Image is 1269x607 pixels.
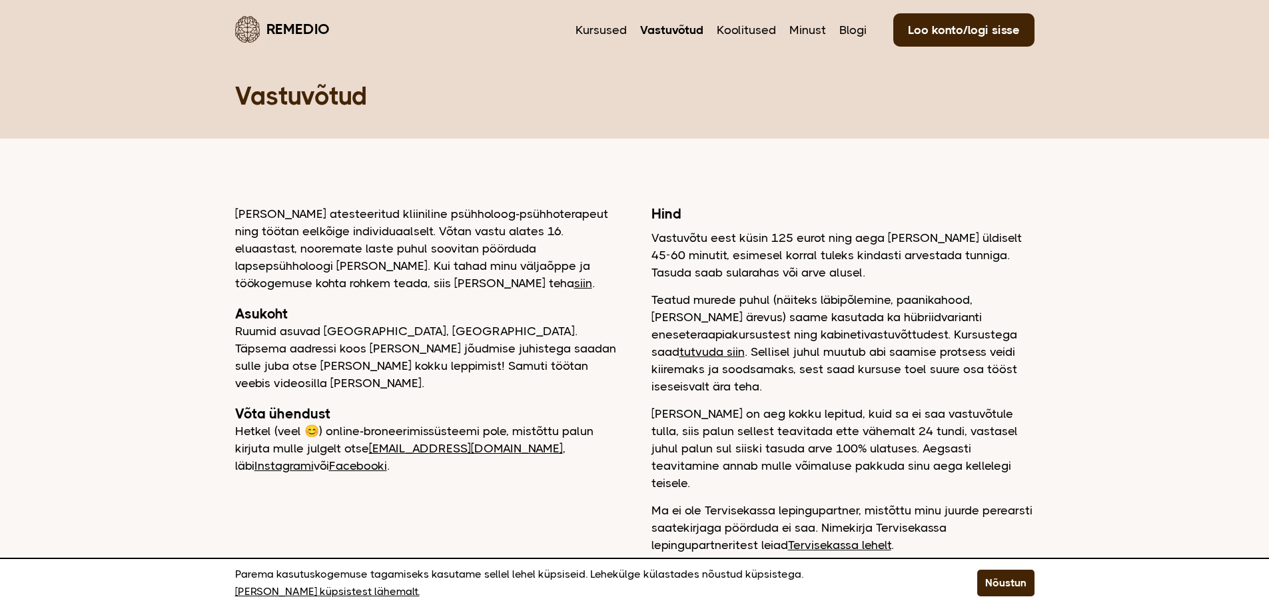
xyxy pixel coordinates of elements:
h2: Võta ühendust [235,405,618,422]
a: Tervisekassa lehelt [788,538,891,552]
a: siin [574,277,592,290]
a: Koolitused [717,21,776,39]
h1: Vastuvõtud [235,80,1035,112]
p: Teatud murede puhul (näiteks läbipõlemine, paanikahood, [PERSON_NAME] ärevus) saame kasutada ka h... [651,291,1035,395]
p: [PERSON_NAME] atesteeritud kliiniline psühholoog-psühhoterapeut ning töötan eelkõige individuaals... [235,205,618,292]
a: Remedio [235,13,330,45]
button: Nõustun [977,570,1035,596]
p: [PERSON_NAME] on aeg kokku lepitud, kuid sa ei saa vastuvõtule tulla, siis palun sellest teavitad... [651,405,1035,492]
a: Vastuvõtud [640,21,703,39]
h2: Hind [651,205,1035,223]
p: Vastuvõtu eest küsin 125 eurot ning aega [PERSON_NAME] üldiselt 45-60 minutit, esimesel korral tu... [651,229,1035,281]
a: Facebooki [329,459,387,472]
p: Ruumid asuvad [GEOGRAPHIC_DATA], [GEOGRAPHIC_DATA]. Täpsema aadressi koos [PERSON_NAME] jõudmise ... [235,322,618,392]
a: Blogi [839,21,867,39]
p: Ma ei ole Tervisekassa lepingupartner, mistõttu minu juurde perearsti saatekirjaga pöörduda ei sa... [651,502,1035,554]
a: [PERSON_NAME] küpsistest lähemalt. [235,583,420,600]
a: Loo konto/logi sisse [893,13,1035,47]
p: Parema kasutuskogemuse tagamiseks kasutame sellel lehel küpsiseid. Lehekülge külastades nõustud k... [235,566,944,600]
p: Hetkel (veel 😊) online-broneerimissüsteemi pole, mistõttu palun kirjuta mulle julgelt otse , läbi... [235,422,618,474]
a: Kursused [576,21,627,39]
img: Remedio logo [235,16,260,43]
a: Minust [789,21,826,39]
a: tutvuda siin [679,345,745,358]
a: [EMAIL_ADDRESS][DOMAIN_NAME] [369,442,563,455]
a: Instagrami [254,459,314,472]
h2: Asukoht [235,305,618,322]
